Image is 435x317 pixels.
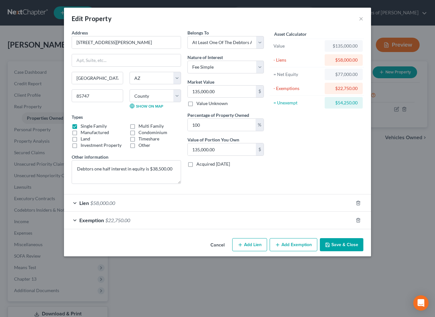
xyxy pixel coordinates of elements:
[187,79,214,85] label: Market Value
[273,43,322,49] div: Value
[187,136,239,143] label: Value of Portion You Own
[273,85,322,92] div: - Exemptions
[187,54,223,61] label: Nature of Interest
[330,85,358,92] div: $22,750.00
[81,123,107,129] label: Single Family
[72,36,181,49] input: Enter address...
[330,100,358,106] div: $54,250.00
[187,112,249,118] label: Percentage of Property Owned
[138,136,159,142] label: Timeshare
[273,100,322,106] div: = Unexempt
[72,30,88,35] span: Address
[232,238,267,252] button: Add Lien
[138,129,167,136] label: Condominium
[81,129,109,136] label: Manufactured
[273,57,322,63] div: - Liens
[138,123,164,129] label: Multi Family
[72,89,123,102] input: Enter zip...
[320,238,363,252] button: Save & Close
[256,86,264,98] div: $
[130,103,163,109] a: Show on Map
[72,154,108,160] label: Other information
[413,295,429,311] div: Open Intercom Messenger
[81,142,122,148] label: Investment Property
[256,119,264,131] div: %
[188,86,256,98] input: 0.00
[105,217,130,223] span: $22,750.00
[138,142,150,148] label: Other
[359,15,363,22] button: ×
[188,143,256,155] input: 0.00
[270,238,317,252] button: Add Exemption
[187,30,209,35] span: Belongs To
[79,200,89,206] span: Lien
[273,71,322,78] div: = Net Equity
[72,54,181,66] input: Apt, Suite, etc...
[196,100,228,107] label: Value Unknown
[188,119,256,131] input: 0.00
[330,57,358,63] div: $58,000.00
[205,239,230,252] button: Cancel
[81,136,90,142] label: Land
[90,200,115,206] span: $58,000.00
[72,14,112,23] div: Edit Property
[196,161,230,167] label: Acquired [DATE]
[330,43,358,49] div: $135,000.00
[256,143,264,155] div: $
[79,217,104,223] span: Exemption
[274,31,307,37] label: Asset Calculator
[330,71,358,78] div: $77,000.00
[72,114,83,120] label: Types
[72,72,123,84] input: Enter city...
